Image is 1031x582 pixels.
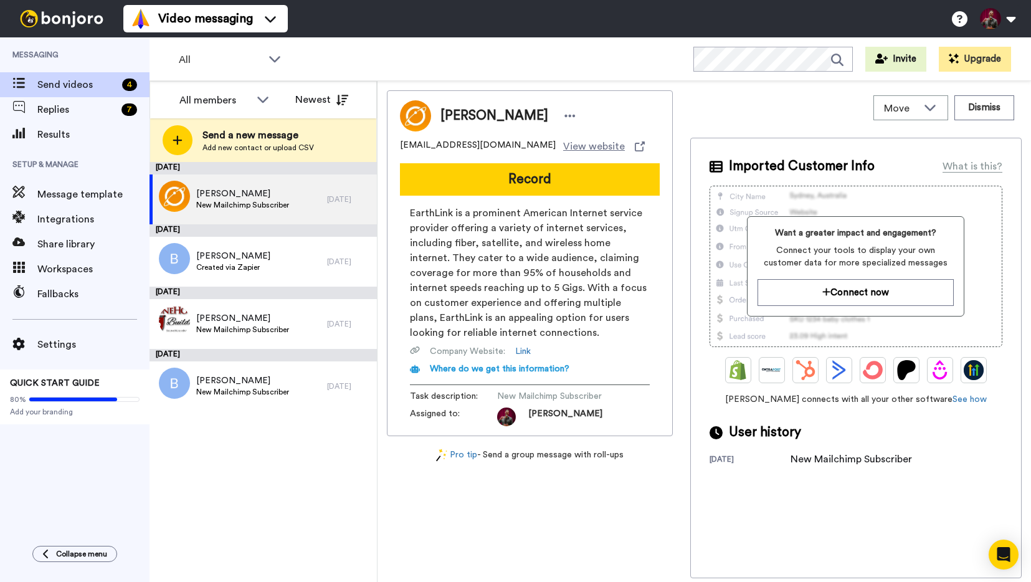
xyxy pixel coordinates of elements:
[964,360,984,380] img: GoHighLevel
[179,93,250,108] div: All members
[430,345,505,358] span: Company Website :
[528,408,602,426] span: [PERSON_NAME]
[196,200,289,210] span: New Mailchimp Subscriber
[728,360,748,380] img: Shopify
[758,279,954,306] button: Connect now
[896,360,916,380] img: Patreon
[37,287,150,302] span: Fallbacks
[37,102,116,117] span: Replies
[563,139,645,154] a: View website
[32,546,117,562] button: Collapse menu
[56,549,107,559] span: Collapse menu
[159,243,190,274] img: b.png
[10,407,140,417] span: Add your branding
[150,287,377,299] div: [DATE]
[196,262,270,272] span: Created via Zapier
[131,9,151,29] img: vm-color.svg
[196,188,289,200] span: [PERSON_NAME]
[440,107,548,125] span: [PERSON_NAME]
[159,181,190,212] img: e24d234b-06d1-4822-b315-e20e3237ef1d.jpg
[37,187,150,202] span: Message template
[150,162,377,174] div: [DATE]
[37,337,150,352] span: Settings
[989,540,1019,570] div: Open Intercom Messenger
[202,143,314,153] span: Add new contact or upload CSV
[497,408,516,426] img: d923b0b4-c548-4750-9d5e-73e83e3289c6-1756157360.jpg
[729,423,801,442] span: User history
[202,128,314,143] span: Send a new message
[954,95,1014,120] button: Dismiss
[37,237,150,252] span: Share library
[10,394,26,404] span: 80%
[436,449,477,462] a: Pro tip
[762,360,782,380] img: Ontraport
[497,390,615,403] span: New Mailchimp Subscriber
[563,139,625,154] span: View website
[710,454,791,467] div: [DATE]
[729,157,875,176] span: Imported Customer Info
[37,127,150,142] span: Results
[436,449,447,462] img: magic-wand.svg
[37,262,150,277] span: Workspaces
[37,212,150,227] span: Integrations
[930,360,950,380] img: Drip
[410,390,497,403] span: Task description :
[286,87,358,112] button: Newest
[863,360,883,380] img: ConvertKit
[327,194,371,204] div: [DATE]
[15,10,108,27] img: bj-logo-header-white.svg
[400,100,431,131] img: Image of Tami Debusk
[758,227,954,239] span: Want a greater impact and engagement?
[430,365,569,373] span: Where do we get this information?
[179,52,262,67] span: All
[327,319,371,329] div: [DATE]
[387,449,673,462] div: - Send a group message with roll-ups
[122,79,137,91] div: 4
[150,224,377,237] div: [DATE]
[10,379,100,388] span: QUICK START GUIDE
[196,387,289,397] span: New Mailchimp Subscriber
[196,250,270,262] span: [PERSON_NAME]
[196,374,289,387] span: [PERSON_NAME]
[159,305,190,336] img: 28e523c8-c82f-45a7-b60c-280c8bf0ad90.jpg
[400,163,660,196] button: Record
[829,360,849,380] img: ActiveCampaign
[150,349,377,361] div: [DATE]
[939,47,1011,72] button: Upgrade
[196,325,289,335] span: New Mailchimp Subscriber
[327,257,371,267] div: [DATE]
[943,159,1002,174] div: What is this?
[37,77,117,92] span: Send videos
[158,10,253,27] span: Video messaging
[884,101,918,116] span: Move
[953,395,987,404] a: See how
[758,244,954,269] span: Connect your tools to display your own customer data for more specialized messages
[400,139,556,154] span: [EMAIL_ADDRESS][DOMAIN_NAME]
[796,360,815,380] img: Hubspot
[327,381,371,391] div: [DATE]
[410,206,650,340] span: EarthLink is a prominent American Internet service provider offering a variety of internet servic...
[865,47,926,72] button: Invite
[121,103,137,116] div: 7
[710,393,1002,406] span: [PERSON_NAME] connects with all your other software
[196,312,289,325] span: [PERSON_NAME]
[515,345,531,358] a: Link
[791,452,912,467] div: New Mailchimp Subscriber
[159,368,190,399] img: b.png
[410,408,497,426] span: Assigned to:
